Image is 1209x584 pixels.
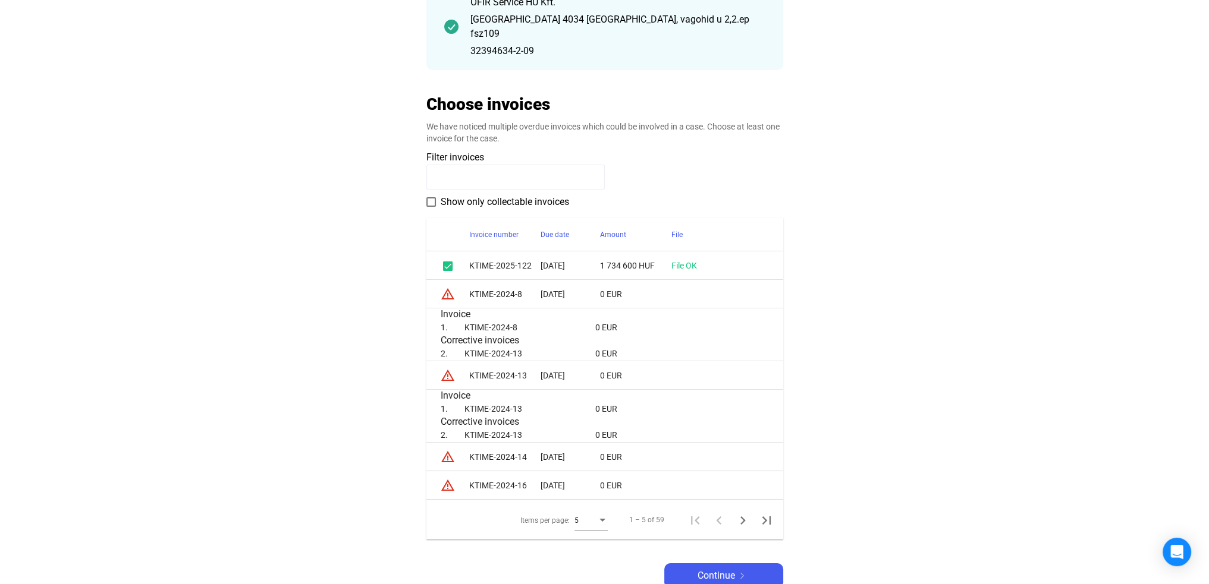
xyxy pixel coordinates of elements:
div: We have noticed multiple overdue invoices which could be involved in a case. Choose at least one ... [426,121,783,144]
div: Due date [541,228,569,242]
td: 0 EUR [595,346,769,361]
span: 5 [574,516,579,525]
div: Amount [600,228,671,242]
div: 32394634-2-09 [470,44,765,58]
td: 0 EUR [600,361,671,390]
td: [DATE] [541,280,600,308]
mat-select: Items per page: [574,513,608,527]
mat-icon: warning_amber [441,287,455,301]
td: 0 EUR [595,320,769,334]
div: [GEOGRAPHIC_DATA] 4034 [GEOGRAPHIC_DATA], vagohid u 2,2.ep fsz109 [470,12,765,41]
span: Show only collectable invoices [441,195,569,209]
div: Due date [541,228,600,242]
mat-icon: warning_amber [441,478,455,493]
button: Last page [755,508,778,532]
td: 0 EUR [600,280,671,308]
td: 0 EUR [600,471,671,500]
td: 1. [441,402,464,416]
div: Corrective invoices [441,334,769,346]
div: Items per page: [520,513,570,528]
div: File [671,228,683,242]
td: KTIME-2025-122 [469,251,541,280]
div: Amount [600,228,626,242]
td: 1. [441,320,464,334]
td: KTIME-2024-16 [469,471,541,500]
div: Invoice [441,390,769,402]
td: 0 EUR [600,443,671,471]
a: File OK [671,261,697,270]
td: 2. [441,346,464,361]
td: 2. [441,428,464,442]
td: KTIME-2024-13 [464,402,595,416]
td: KTIME-2024-8 [469,280,541,308]
button: Previous page [707,508,731,532]
td: [DATE] [541,251,600,280]
div: Invoice number [469,228,541,242]
span: Continue [698,569,735,583]
div: 1 – 5 of 59 [629,513,664,527]
button: Next page [731,508,755,532]
td: KTIME-2024-14 [469,443,541,471]
div: Invoice [441,308,769,320]
h2: Choose invoices [426,94,550,115]
td: KTIME-2024-8 [464,320,595,334]
td: 1 734 600 HUF [600,251,671,280]
div: Open Intercom Messenger [1163,538,1191,566]
td: 0 EUR [595,428,769,442]
img: arrow-right-white [735,573,749,579]
td: KTIME-2024-13 [464,428,595,442]
button: First page [683,508,707,532]
div: Invoice number [469,228,519,242]
td: KTIME-2024-13 [464,346,595,361]
td: KTIME-2024-13 [469,361,541,390]
img: checkmark-darker-green-circle [444,20,459,34]
td: 0 EUR [595,402,769,416]
td: [DATE] [541,471,600,500]
td: [DATE] [541,443,600,471]
div: Corrective invoices [441,416,769,428]
mat-icon: warning_amber [441,368,455,383]
mat-icon: warning_amber [441,450,455,464]
td: [DATE] [541,361,600,390]
span: Filter invoices [426,151,484,163]
div: File [671,228,769,242]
